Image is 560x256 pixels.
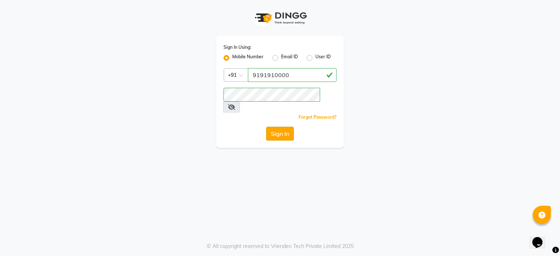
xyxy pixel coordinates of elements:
[281,54,298,62] label: Email ID
[248,68,337,82] input: Username
[299,114,337,120] a: Forgot Password?
[232,54,264,62] label: Mobile Number
[529,227,553,249] iframe: chat widget
[266,127,294,141] button: Sign In
[315,54,331,62] label: User ID
[251,7,309,29] img: logo1.svg
[223,44,251,51] label: Sign In Using:
[223,88,320,102] input: Username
